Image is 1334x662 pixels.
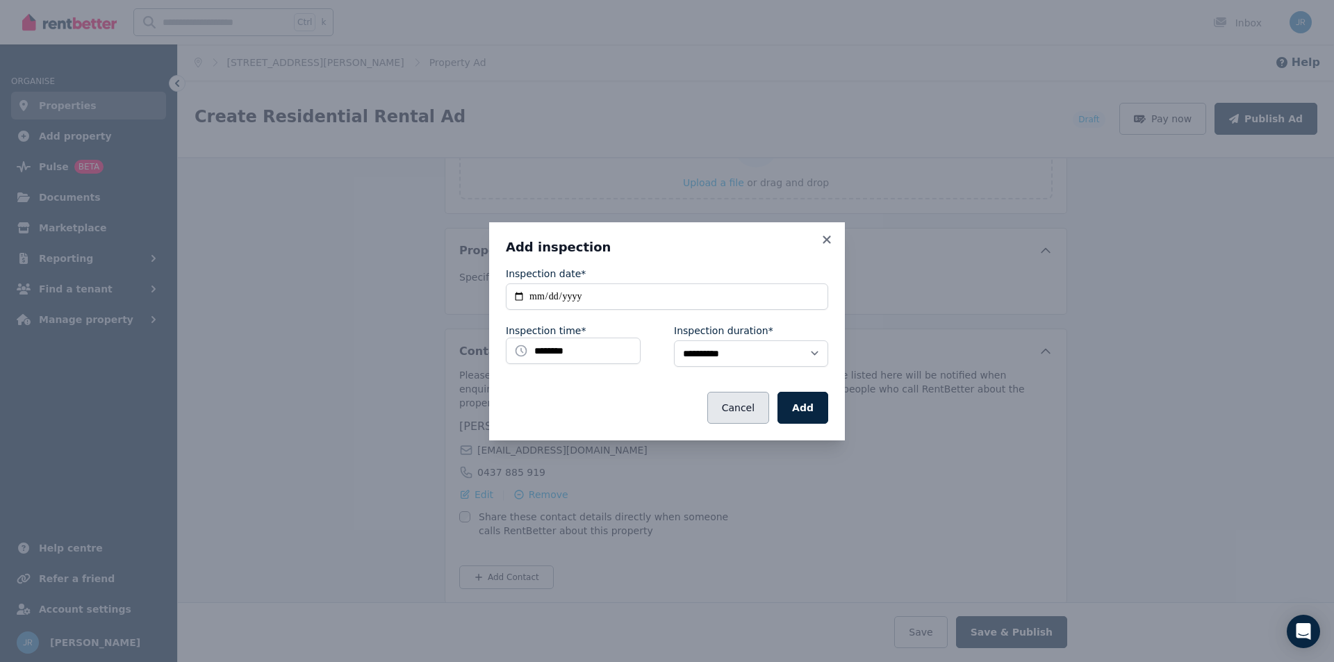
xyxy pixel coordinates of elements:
[1287,615,1320,648] div: Open Intercom Messenger
[506,239,828,256] h3: Add inspection
[506,324,586,338] label: Inspection time*
[674,324,773,338] label: Inspection duration*
[707,392,769,424] button: Cancel
[777,392,828,424] button: Add
[506,267,586,281] label: Inspection date*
